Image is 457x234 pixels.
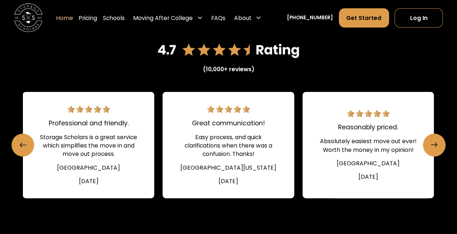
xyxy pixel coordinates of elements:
[211,8,225,28] a: FAQs
[14,4,43,32] a: home
[347,110,389,117] img: 5 star review.
[423,134,445,156] a: Next slide
[337,159,400,168] div: [GEOGRAPHIC_DATA]
[207,106,250,113] img: 5 star review.
[56,8,73,28] a: Home
[192,118,265,128] div: Great communication!
[219,177,238,185] div: [DATE]
[203,65,254,73] div: (10,000+ reviews)
[234,13,251,22] div: About
[57,164,120,172] div: [GEOGRAPHIC_DATA]
[67,106,110,113] img: 5 star review.
[157,40,300,60] img: 4.7 star rating on Google reviews.
[302,92,434,198] div: 9 / 22
[23,92,155,198] a: 5 star review.Professional and friendly.Storage Scholars is a great service which simplifies the ...
[40,133,137,158] div: Storage Scholars is a great service which simplifies the move in and move out process.
[79,177,99,185] div: [DATE]
[163,92,294,198] a: 5 star review.Great communication!Easy process, and quick clarifications when there was a confusi...
[339,8,389,27] a: Get Started
[180,133,277,158] div: Easy process, and quick clarifications when there was a confusion. Thanks!
[319,137,417,154] div: Absolutely easiest move out ever! Worth the money in my opinion!
[12,134,34,156] a: Previous slide
[23,92,155,198] div: 7 / 22
[133,13,193,22] div: Moving After College
[14,4,43,32] img: Storage Scholars main logo
[287,14,333,22] a: [PHONE_NUMBER]
[231,8,264,28] div: About
[358,173,378,181] div: [DATE]
[49,118,129,128] div: Professional and friendly.
[180,164,276,172] div: [GEOGRAPHIC_DATA][US_STATE]
[163,92,294,198] div: 8 / 22
[302,92,434,198] a: 5 star review.Reasonably priced.Absolutely easiest move out ever! Worth the money in my opinion![...
[394,8,443,27] a: Log In
[130,8,205,28] div: Moving After College
[338,122,398,132] div: Reasonably priced.
[79,8,97,28] a: Pricing
[103,8,125,28] a: Schools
